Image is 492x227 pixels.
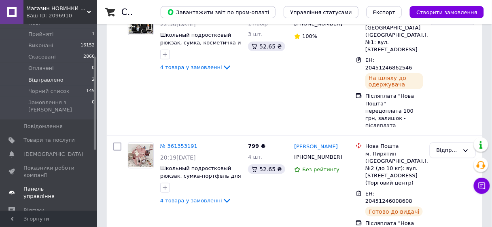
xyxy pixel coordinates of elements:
[160,198,222,204] span: 4 товара у замовленні
[23,164,75,179] span: Показники роботи компанії
[23,137,75,144] span: Товари та послуги
[23,151,83,158] span: [DEMOGRAPHIC_DATA]
[365,73,423,89] div: На шляху до одержувача
[23,185,75,200] span: Панель управління
[23,123,63,130] span: Повідомлення
[128,143,154,168] a: Фото товару
[365,207,423,216] div: Готово до видачі
[474,178,490,194] button: Чат з покупцем
[302,166,339,172] span: Без рейтингу
[28,76,64,84] span: Відправлено
[167,8,269,16] span: Завантажити звіт по пром-оплаті
[160,32,241,61] a: Школьный подростковый рюкзак, сумка, косметичка и пенал набор 5 в 1 для девочки Flash, черный
[294,143,338,151] a: [PERSON_NAME]
[28,53,56,61] span: Скасовані
[284,6,358,18] button: Управління статусами
[28,31,53,38] span: Прийняті
[416,9,477,15] span: Створити замовлення
[28,99,92,113] span: Замовлення з [PERSON_NAME]
[290,9,352,15] span: Управління статусами
[437,146,459,155] div: Відправлено
[83,53,95,61] span: 2860
[365,57,412,71] span: ЕН: 20451246862546
[294,21,342,27] span: [PHONE_NUMBER]
[92,76,95,84] span: 2
[248,31,263,37] span: 3 шт.
[81,42,95,49] span: 16152
[128,144,153,168] img: Фото товару
[26,5,87,12] span: Магазин НОВИНКИ - стильні рюкзаки та ляльки Реборн
[26,12,97,19] div: Ваш ID: 2096910
[410,6,484,18] button: Створити замовлення
[161,6,276,18] button: Завантажити звіт по пром-оплаті
[160,154,196,161] span: 20:19[DATE]
[365,92,423,129] div: Післяплата "Нова Пошта" - передоплата 100 грн, залишок - післяплата
[23,207,45,214] span: Відгуки
[402,9,484,15] a: Створити замовлення
[367,6,402,18] button: Експорт
[160,64,232,70] a: 4 товара у замовленні
[294,154,342,160] span: [PHONE_NUMBER]
[365,150,423,187] div: м. Пирятин ([GEOGRAPHIC_DATA].), №2 (до 10 кг): вул. [STREET_ADDRESS] (Торговий центр)
[28,65,54,72] span: Оплачені
[92,31,95,38] span: 1
[365,143,423,150] div: Нова Пошта
[160,165,241,201] a: Школьный подростковый рюкзак, сумка-портфель для девочки 5-11 класса в наборе со значками Educati...
[86,88,95,95] span: 145
[248,143,265,149] span: 799 ₴
[302,33,317,39] span: 100%
[248,21,268,27] span: 1 набір
[92,99,95,113] span: 0
[248,164,285,174] div: 52.65 ₴
[365,191,412,204] span: ЕН: 20451246008608
[160,143,197,149] a: № 361353191
[160,21,196,27] span: 22:56[DATE]
[160,64,222,70] span: 4 товара у замовленні
[160,198,232,204] a: 4 товара у замовленні
[121,7,204,17] h1: Список замовлень
[28,42,53,49] span: Виконані
[248,42,285,51] div: 52.65 ₴
[248,154,263,160] span: 4 шт.
[365,17,423,53] div: м. [GEOGRAPHIC_DATA] ([GEOGRAPHIC_DATA].), №1: вул. [STREET_ADDRESS]
[373,9,396,15] span: Експорт
[92,65,95,72] span: 0
[28,88,70,95] span: Чорний список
